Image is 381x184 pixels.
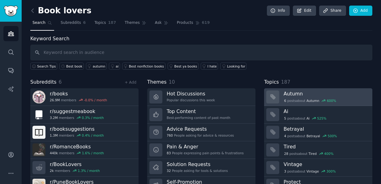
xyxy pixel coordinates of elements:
[125,80,136,85] a: + Add
[86,63,107,70] a: autumn
[82,133,104,138] div: 0.4 % / month
[306,116,310,120] span: Ai
[284,151,288,156] span: 28
[58,18,88,31] a: Subreddits6
[264,141,372,159] a: Tired28postsaboutTired400%
[32,143,45,156] img: RomanceBooks
[284,151,334,156] div: post s about
[147,124,255,141] a: Advice Requests760People asking for advice & resources
[30,36,69,42] label: Keyword Search
[284,143,368,150] h3: Tired
[327,99,336,103] div: 600 %
[30,45,372,60] input: Keyword search in audience
[208,64,217,68] div: I hate
[319,6,346,16] a: Share
[4,6,18,16] img: GummySearch logo
[284,98,337,103] div: post s about
[227,64,245,68] div: Looking for
[30,159,139,177] a: r/BookLovers2kmembers1.3% / month
[264,106,372,124] a: Ai5postsaboutAi525%
[50,108,104,115] h3: r/ suggestmeabook
[167,90,215,97] h3: Hot Discussions
[32,90,45,103] img: books
[30,141,139,159] a: r/RomanceBooks440kmembers1.6% / month
[167,133,234,138] div: People asking for advice & resources
[82,151,104,155] div: 1.6 % / month
[50,143,104,150] h3: r/ RomanceBooks
[50,169,100,173] div: members
[125,20,140,26] span: Themes
[50,133,58,138] span: 1.3M
[30,18,54,31] a: Search
[82,116,104,120] div: 0.3 % / month
[167,151,244,155] div: People expressing pain points & frustrations
[59,79,62,85] span: 6
[30,106,139,124] a: r/suggestmeabook3.2Mmembers0.3% / month
[30,88,139,106] a: r/books26.9Mmembers-0.0% / month
[284,133,337,139] div: post s about
[61,20,81,26] span: Subreddits
[306,134,320,138] span: Betrayal
[284,169,286,173] span: 3
[201,63,218,70] a: I hate
[50,161,100,168] h3: r/ BookLovers
[317,116,327,120] div: 525 %
[116,64,118,68] div: ai
[167,98,215,102] div: Popular discussions this week
[50,151,58,155] span: 440k
[50,98,60,102] span: 26.9M
[309,151,317,156] span: Tired
[147,88,255,106] a: Hot DiscussionsPopular discussions this week
[37,64,56,68] span: Search Tips
[167,143,244,150] h3: Pain & Anger
[284,116,286,120] span: 5
[84,98,107,102] div: -0.0 % / month
[167,151,171,155] span: 83
[50,126,104,132] h3: r/ booksuggestions
[50,116,58,120] span: 3.2M
[284,116,327,121] div: post s about
[167,116,230,120] div: Best-performing content of past month
[93,64,105,68] div: autumn
[122,63,165,70] a: Best nonfiction books
[202,20,210,26] span: 619
[30,124,139,141] a: r/booksuggestions1.3Mmembers0.4% / month
[66,64,82,68] div: Best book
[122,18,148,31] a: Themes
[32,108,45,121] img: suggestmeabook
[155,20,162,26] span: Ask
[50,98,107,102] div: members
[327,169,336,173] div: 300 %
[169,79,175,85] span: 10
[264,159,372,177] a: Vintage3postsaboutVintage300%
[108,20,116,26] span: 187
[284,126,368,132] h3: Betrayal
[284,108,368,115] h3: Ai
[30,78,57,86] span: Subreddits
[167,108,230,115] h3: Top Content
[220,63,246,70] a: Looking for
[50,133,104,138] div: members
[30,6,92,16] h2: Book lovers
[167,161,228,168] h3: Solution Requests
[284,169,336,174] div: post s about
[94,20,106,26] span: Topics
[328,134,337,138] div: 500 %
[284,161,368,168] h3: Vintage
[78,169,100,173] div: 1.3 % / month
[264,78,279,86] span: Topics
[167,169,228,173] div: People asking for tools & solutions
[284,90,368,97] h3: Autumn
[83,20,86,26] span: 6
[175,18,212,31] a: Products619
[349,6,372,16] a: Add
[153,18,170,31] a: Ask
[167,169,171,173] span: 32
[284,99,286,103] span: 6
[147,141,255,159] a: Pain & Anger83People expressing pain points & frustrations
[267,6,290,16] a: Info
[50,90,107,97] h3: r/ books
[293,6,316,16] a: Edit
[59,63,84,70] a: Best book
[264,88,372,106] a: Autumn6postsaboutAutumn600%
